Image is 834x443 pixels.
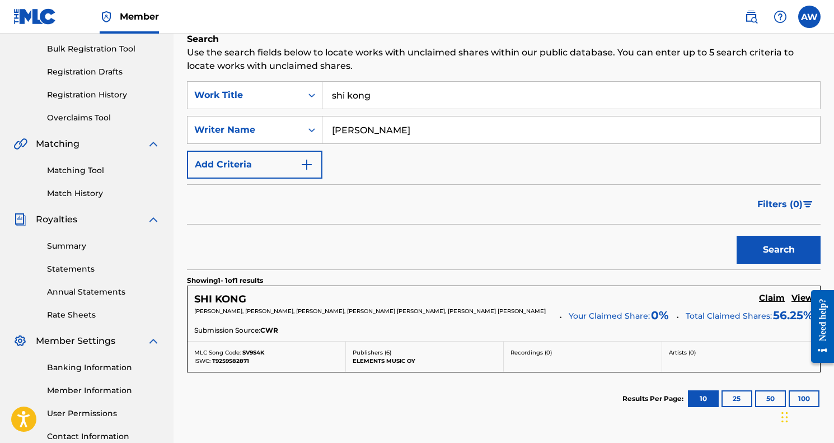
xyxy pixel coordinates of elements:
button: Add Criteria [187,151,322,179]
div: Help [769,6,791,28]
a: View [791,293,813,305]
p: Artists ( 0 ) [669,348,814,357]
span: CWR [260,325,278,335]
p: Results Per Page: [622,394,686,404]
span: Matching [36,137,79,151]
div: User Menu [798,6,821,28]
img: Top Rightsholder [100,10,113,24]
span: Submission Source: [194,325,260,335]
iframe: Chat Widget [778,389,834,443]
p: Publishers ( 6 ) [353,348,497,357]
p: Use the search fields below to locate works with unclaimed shares within our public database. You... [187,46,821,73]
button: 10 [688,390,719,407]
span: ISWC: [194,357,210,365]
img: help [774,10,787,24]
h5: Claim [759,293,785,304]
span: Total Claimed Shares: [686,311,772,321]
iframe: Resource Center [803,280,834,372]
div: Drag [781,400,788,434]
img: MLC Logo [13,8,57,25]
p: ELEMENTS MUSIC OY [353,357,497,365]
a: Annual Statements [47,286,160,298]
form: Search Form [187,81,821,269]
a: Overclaims Tool [47,112,160,124]
div: Writer Name [194,123,295,137]
span: [PERSON_NAME], [PERSON_NAME], [PERSON_NAME], [PERSON_NAME] [PERSON_NAME], [PERSON_NAME] [PERSON_N... [194,307,546,315]
img: expand [147,137,160,151]
img: filter [803,201,813,208]
a: Statements [47,263,160,275]
img: expand [147,334,160,348]
h5: SHI KONG [194,293,246,306]
a: Member Information [47,385,160,397]
h6: Search [187,32,821,46]
img: expand [147,213,160,226]
a: Contact Information [47,431,160,442]
a: Registration Drafts [47,66,160,78]
img: 9d2ae6d4665cec9f34b9.svg [300,158,313,171]
p: Recordings ( 0 ) [510,348,655,357]
span: Royalties [36,213,77,226]
p: Showing 1 - 1 of 1 results [187,276,263,286]
a: Summary [47,240,160,252]
img: search [744,10,758,24]
a: Banking Information [47,362,160,374]
span: Your Claimed Share: [569,310,650,322]
a: Registration History [47,89,160,101]
a: Matching Tool [47,165,160,176]
span: Member [120,10,159,23]
span: MLC Song Code: [194,349,241,356]
a: Public Search [740,6,762,28]
img: Member Settings [13,334,27,348]
a: Bulk Registration Tool [47,43,160,55]
a: Rate Sheets [47,309,160,321]
a: User Permissions [47,408,160,419]
span: Filters ( 0 ) [757,198,803,211]
span: Member Settings [36,334,115,348]
h5: View [791,293,813,304]
img: Royalties [13,213,27,226]
button: 50 [755,390,786,407]
div: Work Title [194,88,295,102]
button: Filters (0) [751,190,821,218]
button: 25 [721,390,752,407]
span: T9259582871 [212,357,249,365]
span: SV9S4K [242,349,264,356]
span: 0 % [651,307,669,324]
img: Matching [13,137,27,151]
a: Match History [47,188,160,199]
button: Search [737,236,821,264]
span: 56.25 % [773,307,813,324]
